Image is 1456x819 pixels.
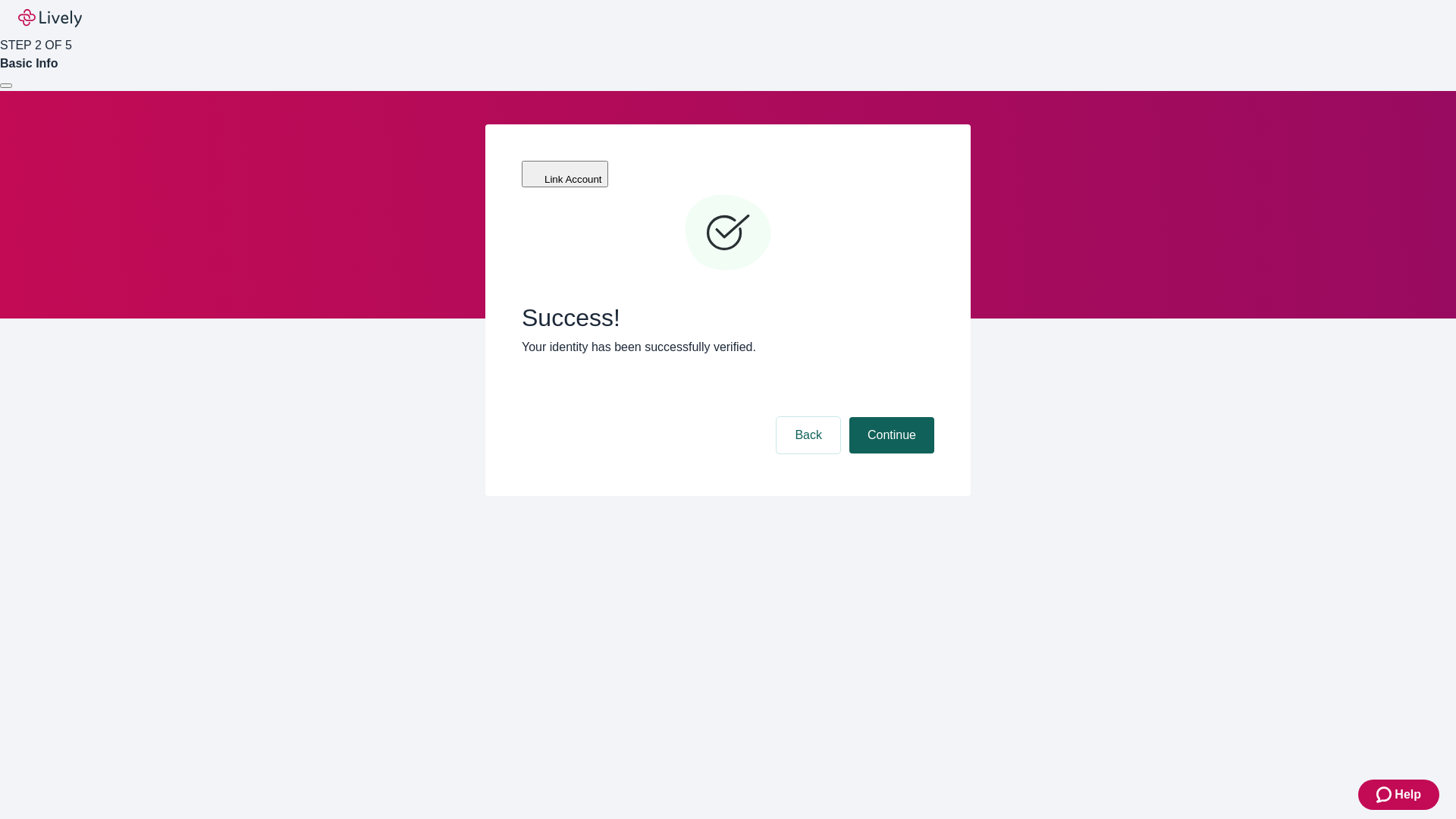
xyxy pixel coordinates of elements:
button: Link Account [522,161,608,187]
button: Continue [849,417,934,453]
button: Back [777,417,840,453]
img: Lively [18,9,82,27]
button: Zendesk support iconHelp [1358,780,1439,810]
span: Success! [522,303,934,332]
svg: Checkmark icon [682,188,773,279]
svg: Zendesk support icon [1376,786,1395,804]
p: Your identity has been successfully verified. [522,338,934,356]
span: Help [1395,786,1421,804]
